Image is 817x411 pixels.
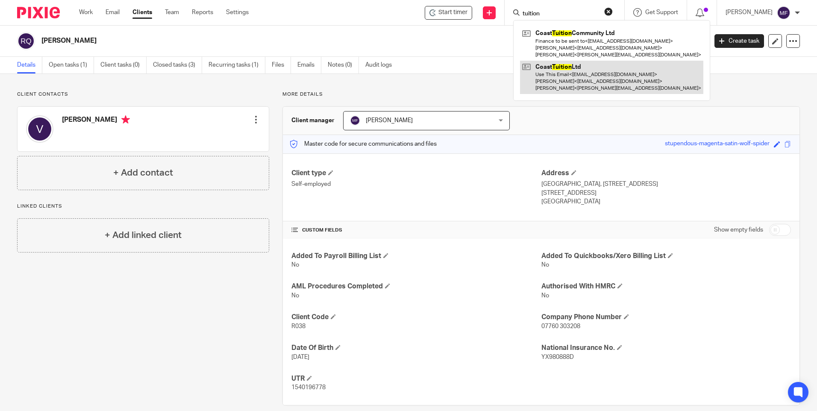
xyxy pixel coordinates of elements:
a: Reports [192,8,213,17]
h4: National Insurance No. [541,343,791,352]
a: Work [79,8,93,17]
a: Create task [714,34,764,48]
p: [STREET_ADDRESS] [541,189,791,197]
div: stupendous-magenta-satin-wolf-spider [665,139,770,149]
p: Self-employed [291,180,541,188]
a: Emails [297,57,321,73]
h4: Added To Quickbooks/Xero Billing List [541,252,791,261]
img: svg%3E [777,6,791,20]
div: Robertshaw, Victor Quentin [425,6,472,20]
h4: Date Of Birth [291,343,541,352]
span: 1540196778 [291,385,326,390]
h2: [PERSON_NAME] [41,36,570,45]
i: Primary [121,115,130,124]
h4: Authorised With HMRC [541,282,791,291]
h4: [PERSON_NAME] [62,115,130,126]
span: No [291,262,299,268]
a: Open tasks (1) [49,57,94,73]
button: Clear [604,7,613,16]
h4: UTR [291,374,541,383]
h4: + Add linked client [105,229,182,242]
h4: Client type [291,169,541,178]
h4: AML Procedures Completed [291,282,541,291]
a: Clients [132,8,152,17]
span: No [541,293,549,299]
span: Get Support [645,9,678,15]
span: [DATE] [291,354,309,360]
p: Client contacts [17,91,269,98]
h4: + Add contact [113,166,173,179]
h4: Added To Payroll Billing List [291,252,541,261]
span: No [541,262,549,268]
a: Email [106,8,120,17]
input: Search [522,10,599,18]
a: Files [272,57,291,73]
h3: Client manager [291,116,335,125]
span: Start timer [438,8,467,17]
img: svg%3E [17,32,35,50]
span: [PERSON_NAME] [366,117,413,123]
p: Linked clients [17,203,269,210]
a: Client tasks (0) [100,57,147,73]
h4: Address [541,169,791,178]
a: Closed tasks (3) [153,57,202,73]
span: R038 [291,323,306,329]
p: [GEOGRAPHIC_DATA] [541,197,791,206]
p: More details [282,91,800,98]
span: 07760 303208 [541,323,580,329]
a: Audit logs [365,57,398,73]
h4: CUSTOM FIELDS [291,227,541,234]
h4: Company Phone Number [541,313,791,322]
p: [PERSON_NAME] [726,8,773,17]
span: No [291,293,299,299]
a: Recurring tasks (1) [209,57,265,73]
img: svg%3E [350,115,360,126]
img: svg%3E [26,115,53,143]
label: Show empty fields [714,226,763,234]
p: Master code for secure communications and files [289,140,437,148]
h4: Client Code [291,313,541,322]
a: Settings [226,8,249,17]
img: Pixie [17,7,60,18]
span: YX980888D [541,354,574,360]
a: Team [165,8,179,17]
a: Details [17,57,42,73]
a: Notes (0) [328,57,359,73]
p: [GEOGRAPHIC_DATA], [STREET_ADDRESS] [541,180,791,188]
